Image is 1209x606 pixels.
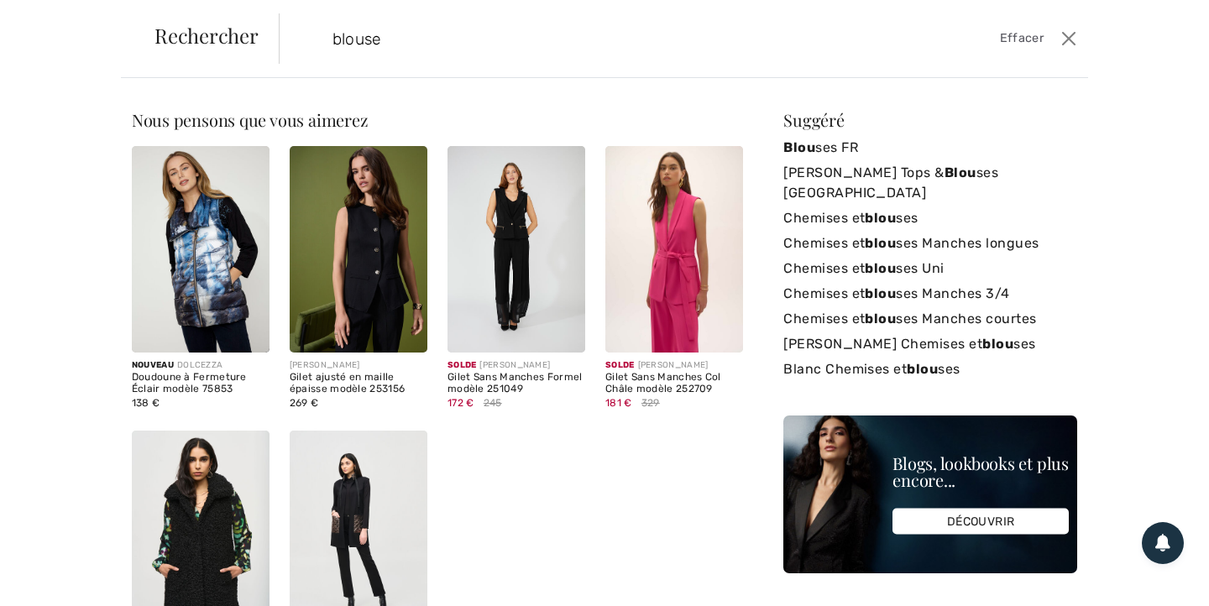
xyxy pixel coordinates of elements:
span: 172 € [447,397,474,409]
span: Solde [447,360,477,370]
div: Gilet Sans Manches Col Châle modèle 252709 [605,372,743,395]
span: 138 € [132,397,160,409]
strong: blou [865,235,896,251]
span: Aide [39,12,72,27]
strong: blou [865,210,896,226]
div: DÉCOUVRIR [892,509,1069,535]
span: Solde [605,360,635,370]
img: Gilet Sans Manches Col Châle modèle 252709. Geranium [605,146,743,353]
strong: blou [865,311,896,327]
input: TAPER POUR RECHERCHER [320,13,873,64]
span: 269 € [290,397,319,409]
span: Effacer [1000,29,1044,48]
span: 245 [484,395,502,410]
a: Blanc Chemises etblouses [783,357,1077,382]
strong: blou [865,260,896,276]
strong: blou [865,285,896,301]
img: Doudoune à Fermeture Éclair modèle 75853. As sample [132,146,270,353]
strong: Blou [783,139,815,155]
span: Nouveau [132,360,174,370]
span: 181 € [605,397,632,409]
div: [PERSON_NAME] [290,359,427,372]
a: Chemises etblouses Uni [783,256,1077,281]
div: Doudoune à Fermeture Éclair modèle 75853 [132,372,270,395]
span: 329 [641,395,660,410]
span: Rechercher [154,25,259,45]
strong: blou [907,361,938,377]
img: Gilet ajusté en maille épaisse modèle 253156. Black [290,146,427,353]
span: Nous pensons que vous aimerez [132,108,369,131]
img: Gilet Sans Manches Formel modèle 251049. Black [447,146,585,353]
div: DOLCEZZA [132,359,270,372]
a: [PERSON_NAME] Tops &Blouses [GEOGRAPHIC_DATA] [783,160,1077,206]
a: [PERSON_NAME] Chemises etblouses [783,332,1077,357]
strong: Blou [945,165,976,180]
div: [PERSON_NAME] [605,359,743,372]
a: Chemises etblouses Manches longues [783,231,1077,256]
a: Chemises etblouses Manches courtes [783,306,1077,332]
a: Blouses FR [783,135,1077,160]
img: Blogs, lookbooks et plus encore... [783,415,1077,573]
a: Chemises etblouses Manches 3/4 [783,281,1077,306]
div: Suggéré [783,112,1077,128]
a: Chemises etblouses [783,206,1077,231]
div: Gilet Sans Manches Formel modèle 251049 [447,372,585,395]
strong: blou [982,336,1013,352]
button: Ferme [1057,25,1081,52]
div: [PERSON_NAME] [447,359,585,372]
div: Gilet ajusté en maille épaisse modèle 253156 [290,372,427,395]
div: Blogs, lookbooks et plus encore... [892,455,1069,488]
